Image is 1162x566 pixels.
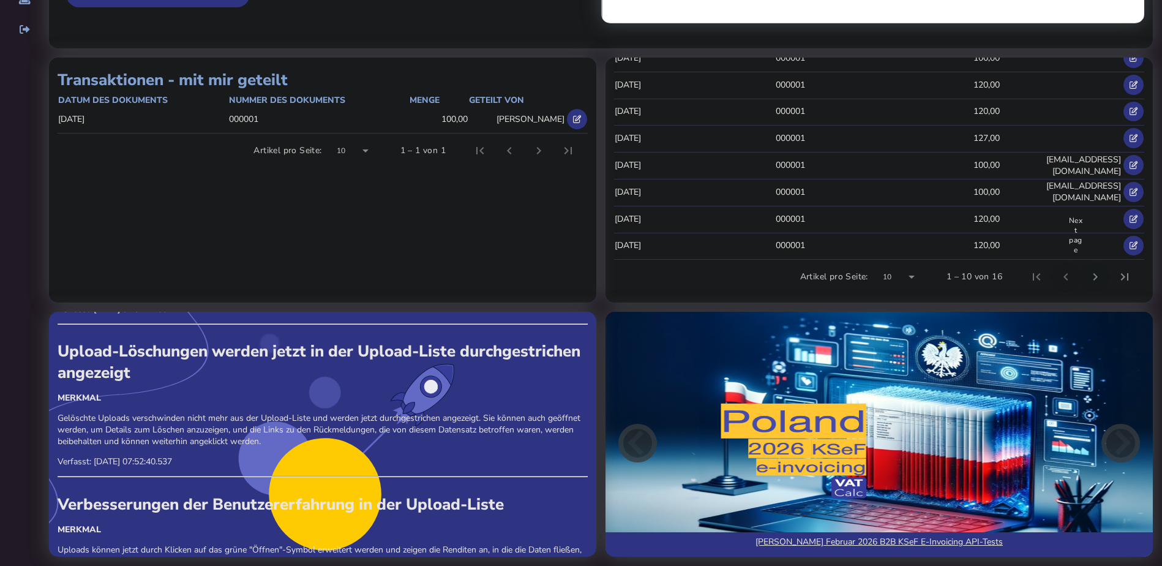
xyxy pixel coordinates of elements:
div: Verbesserungen der Benutzererfahrung in der Upload-Liste [58,494,588,515]
div: 1 – 1 von 1 [400,145,446,157]
button: Vorherige Seite [495,136,524,165]
td: 120,00 [945,233,1000,258]
button: Open shared transaction [1123,102,1144,122]
button: Previous [605,320,708,565]
td: [DATE] [614,72,775,97]
button: Erste Seite [1022,262,1051,292]
button: Next [1050,320,1153,565]
td: [EMAIL_ADDRESS][DOMAIN_NAME] [1000,153,1122,178]
div: Menge [410,94,440,106]
td: [DATE] [614,179,775,204]
button: Nächste Seite [524,136,553,165]
a: [PERSON_NAME] Februar 2026 B2B KSeF E-Invoicing API-Tests [605,532,1153,557]
p: Verfasst: [DATE] 07:52:40.537 [58,456,588,467]
td: 000001 [775,72,945,97]
div: Nummer des Dokuments [229,94,408,106]
button: Open shared transaction [1123,236,1144,256]
button: Open shared transaction [1123,75,1144,95]
td: [DATE] [614,126,775,151]
td: 100,00 [945,45,1000,70]
td: 100,00 [945,153,1000,178]
button: Open shared transaction [1123,128,1144,148]
button: Sign out [12,17,37,42]
button: Erste Seite [465,136,495,165]
p: Gelöschte Uploads verschwinden nicht mehr aus der Upload-Liste und werden jetzt durchgestrichen a... [58,412,588,447]
td: [DATE] [614,45,775,70]
button: Open shared transaction [1123,209,1144,229]
button: Open shared transaction [1123,48,1144,68]
td: 100,00 [945,179,1000,204]
button: Open shared transaction [567,109,587,129]
td: [DATE] [614,233,775,258]
td: 000001 [775,206,945,231]
td: 100,00 [409,107,468,132]
div: Next page [1063,213,1088,257]
button: Letzte Seite [553,136,583,165]
td: 000001 [228,107,409,132]
td: 000001 [775,99,945,124]
div: Artikel pro Seite: [800,271,868,283]
td: [DATE] [614,206,775,231]
td: [PERSON_NAME] [468,107,566,132]
td: 000001 [775,233,945,258]
td: 120,00 [945,72,1000,97]
td: 120,00 [945,206,1000,231]
td: 000001 [775,153,945,178]
td: [DATE] [614,153,775,178]
img: Bild für Blogbeitrag: Polen Februar 2026 B2B KSeF E-Invoicing API-Tests [605,312,1153,557]
h1: Transaktionen - mit mir geteilt [58,69,588,91]
td: [DATE] [58,107,228,132]
button: Letzte Seite [1110,262,1139,292]
td: 000001 [775,45,945,70]
div: Artikel pro Seite: [253,145,321,157]
button: Open shared transaction [1123,155,1144,175]
button: Nächste Seite [1081,262,1110,292]
td: 120,00 [945,99,1000,124]
button: Vorherige Seite [1051,262,1081,292]
button: Open shared transaction [1123,182,1144,202]
td: [DATE] [614,99,775,124]
div: Upload-Löschungen werden jetzt in der Upload-Liste durchgestrichen angezeigt [58,341,588,383]
div: Datum des Dokuments [58,94,228,106]
div: Merkmal [58,392,588,404]
div: Geteilt von [469,94,524,106]
div: Datum des Dokuments [58,94,168,106]
div: Menge [410,94,468,106]
div: Nummer des Dokuments [229,94,345,106]
div: Geteilt von [469,94,565,106]
td: 000001 [775,179,945,204]
div: 1 – 10 von 16 [946,271,1002,283]
td: 000001 [775,126,945,151]
td: [EMAIL_ADDRESS][DOMAIN_NAME] [1000,179,1122,204]
div: Merkmal [58,524,588,535]
td: 127,00 [945,126,1000,151]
